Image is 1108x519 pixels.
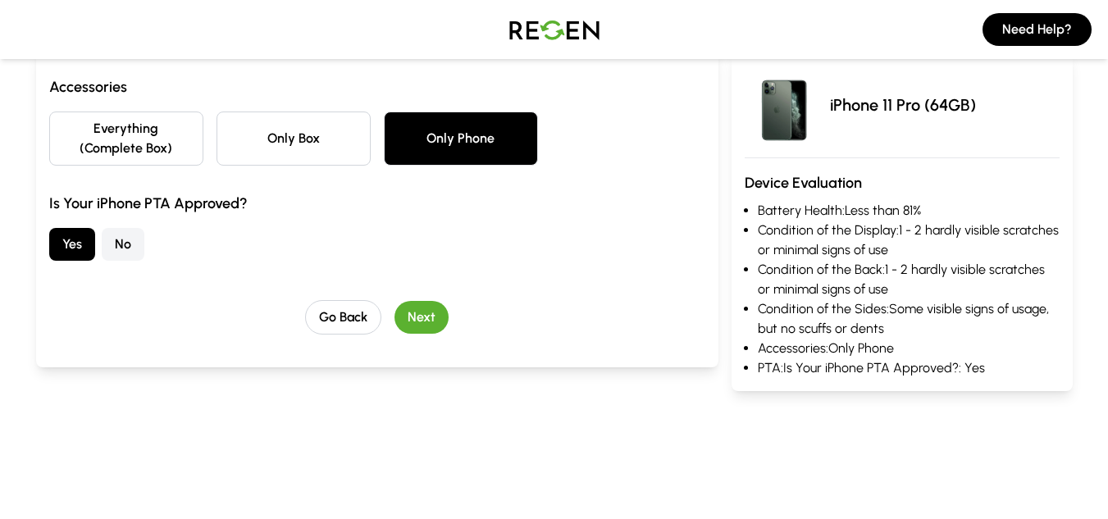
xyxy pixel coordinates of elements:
button: No [102,228,144,261]
button: Only Box [217,112,371,166]
img: Logo [497,7,612,52]
button: Yes [49,228,95,261]
h3: Accessories [49,75,705,98]
button: Need Help? [983,13,1092,46]
img: iPhone 11 Pro [745,66,823,144]
button: Everything (Complete Box) [49,112,203,166]
li: Battery Health: Less than 81% [758,201,1060,221]
p: iPhone 11 Pro (64GB) [830,93,976,116]
li: Accessories: Only Phone [758,339,1060,358]
button: Only Phone [384,112,538,166]
li: PTA: Is Your iPhone PTA Approved?: Yes [758,358,1060,378]
button: Go Back [305,300,381,335]
li: Condition of the Sides: Some visible signs of usage, but no scuffs or dents [758,299,1060,339]
li: Condition of the Back: 1 - 2 hardly visible scratches or minimal signs of use [758,260,1060,299]
h3: Is Your iPhone PTA Approved? [49,192,705,215]
h3: Device Evaluation [745,171,1060,194]
li: Condition of the Display: 1 - 2 hardly visible scratches or minimal signs of use [758,221,1060,260]
button: Next [394,301,449,334]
